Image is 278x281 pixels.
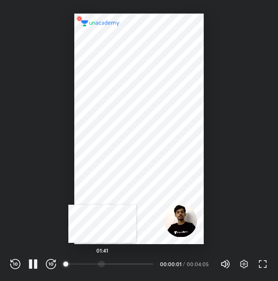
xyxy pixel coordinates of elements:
[81,20,120,26] img: logo.2a7e12a2.svg
[160,262,181,267] div: 00:00:01
[187,262,210,267] div: 00:04:05
[74,14,84,24] img: wMgqJGBwKWe8AAAAABJRU5ErkJggg==
[96,248,108,253] h5: 01:41
[183,262,185,267] div: /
